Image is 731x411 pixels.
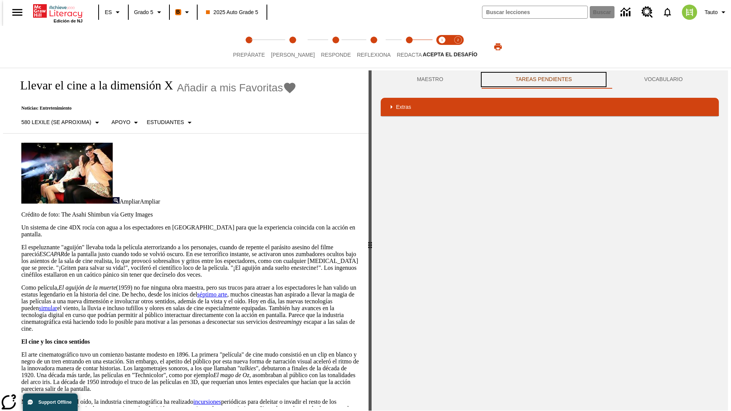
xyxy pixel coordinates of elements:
[21,211,359,218] p: Crédito de foto: The Asahi Shimbun vía Getty Images
[431,26,453,68] button: Acepta el desafío lee step 1 of 2
[616,2,637,23] a: Centro de información
[21,143,113,204] img: El panel situado frente a los asientos rocía con agua nebulizada al feliz público en un cine equi...
[193,398,221,405] a: incursiones
[275,319,299,325] em: streaming
[397,52,422,58] span: Redacta
[372,70,728,411] div: activity
[265,26,321,68] button: Lee step 2 of 5
[702,5,731,19] button: Perfil/Configuración
[33,3,83,23] div: Portada
[3,70,369,407] div: reading
[637,2,658,22] a: Centro de recursos, Se abrirá en una pestaña nueva.
[101,5,126,19] button: Lenguaje: ES, Selecciona un idioma
[21,338,90,345] strong: El cine y los cinco sentidos
[21,351,359,392] p: El arte cinematográfico tuvo un comienzo bastante modesto en 1896. La primera "película" de cine ...
[12,105,297,111] p: Noticias: Entretenimiento
[447,26,469,68] button: Acepta el desafío contesta step 2 of 2
[381,70,719,89] div: Instructional Panel Tabs
[197,291,227,298] a: séptimo arte
[482,6,587,18] input: Buscar campo
[396,103,411,111] p: Extras
[321,52,351,58] span: Responde
[176,7,180,17] span: B
[206,8,259,16] span: 2025 Auto Grade 5
[177,82,283,94] span: Añadir a mis Favoritas
[271,52,315,58] span: [PERSON_NAME]
[21,284,359,332] p: Como película, (1959) no fue ninguna obra maestra, pero sus trucos para atraer a los espectadores...
[113,197,120,204] img: Ampliar
[486,40,510,54] button: Imprimir
[18,116,105,129] button: Seleccione Lexile, 580 Lexile (Se aproxima)
[608,70,719,89] button: VOCABULARIO
[144,116,197,129] button: Seleccionar estudiante
[21,244,359,278] p: El espeluznante "aguijón" llevaba toda la película aterrorizando a los personajes, cuando de repe...
[147,118,184,126] p: Estudiantes
[297,264,306,271] em: este
[213,372,249,378] em: El mago de Oz
[12,78,173,92] h1: Llevar el cine a la dimensión X
[315,26,357,68] button: Responde step 3 of 5
[705,8,718,16] span: Tauto
[233,52,265,58] span: Prepárate
[134,8,153,16] span: Grado 5
[21,224,359,238] p: Un sistema de cine 4DX rocía con agua a los espectadores en [GEOGRAPHIC_DATA] para que la experie...
[369,70,372,411] div: Pulsa la tecla de intro o la barra espaciadora y luego presiona las flechas de derecha e izquierd...
[391,26,428,68] button: Redacta step 5 of 5
[441,38,443,42] text: 1
[39,305,57,311] a: simular
[109,116,144,129] button: Tipo de apoyo, Apoyo
[140,198,160,205] span: Ampliar
[59,284,116,291] em: El aguijón de la muerte
[479,70,608,89] button: TAREAS PENDIENTES
[131,5,167,19] button: Grado: Grado 5, Elige un grado
[23,393,78,411] button: Support Offline
[6,1,29,24] button: Abrir el menú lateral
[357,52,391,58] span: Reflexiona
[423,51,477,57] span: ACEPTA EL DESAFÍO
[351,26,397,68] button: Reflexiona step 4 of 5
[457,38,459,42] text: 2
[677,2,702,22] button: Escoja un nuevo avatar
[120,198,140,205] span: Ampliar
[227,26,271,68] button: Prepárate step 1 of 5
[240,365,256,371] em: talkies
[381,98,719,116] div: Extras
[381,70,479,89] button: Maestro
[54,19,83,23] span: Edición de NJ
[177,81,297,94] button: Añadir a mis Favoritas - Llevar el cine a la dimensión X
[682,5,697,20] img: avatar image
[21,118,91,126] p: 580 Lexile (Se aproxima)
[658,2,677,22] a: Notificaciones
[38,400,72,405] span: Support Offline
[172,5,195,19] button: Boost El color de la clase es anaranjado. Cambiar el color de la clase.
[112,118,131,126] p: Apoyo
[39,251,64,257] em: ESCAPAR
[105,8,112,16] span: ES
